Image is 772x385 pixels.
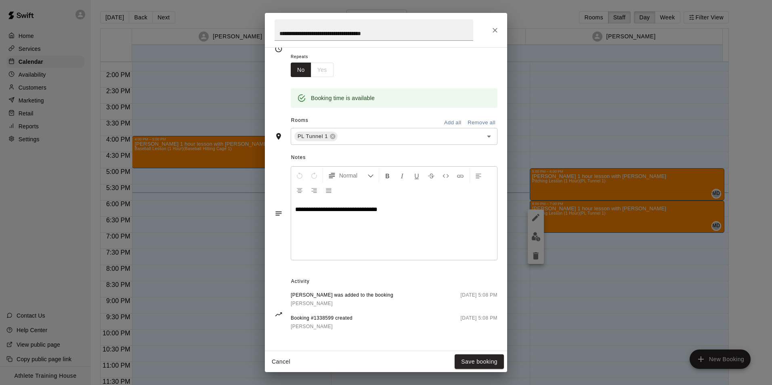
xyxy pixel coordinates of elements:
button: No [291,63,311,77]
button: Redo [307,168,321,183]
button: Insert Link [453,168,467,183]
button: Open [483,131,495,142]
span: [PERSON_NAME] [291,301,333,306]
span: [DATE] 5:08 PM [461,314,497,331]
button: Cancel [268,354,294,369]
span: Booking #1338599 created [291,314,352,322]
svg: Notes [275,209,283,218]
button: Formatting Options [325,168,377,183]
a: [PERSON_NAME] [291,322,352,331]
span: [DATE] 5:08 PM [461,291,497,308]
button: Format Italics [395,168,409,183]
span: PL Tunnel 1 [294,132,331,140]
button: Undo [293,168,306,183]
div: outlined button group [291,63,334,77]
div: Booking time is available [311,91,375,105]
span: Rooms [291,117,308,123]
svg: Rooms [275,132,283,140]
svg: Activity [275,310,283,318]
svg: Timing [275,45,283,53]
span: [PERSON_NAME] was added to the booking [291,291,393,299]
span: Repeats [291,52,340,63]
span: [PERSON_NAME] [291,324,333,329]
button: Justify Align [322,183,336,197]
a: [PERSON_NAME] [291,299,393,308]
button: Close [488,23,502,38]
span: Notes [291,151,497,164]
button: Format Bold [381,168,394,183]
button: Right Align [307,183,321,197]
span: Activity [291,275,497,288]
button: Format Strikethrough [424,168,438,183]
button: Left Align [472,168,485,183]
span: Normal [339,172,367,180]
button: Save booking [455,354,504,369]
button: Format Underline [410,168,424,183]
div: PL Tunnel 1 [294,132,338,141]
button: Insert Code [439,168,453,183]
button: Center Align [293,183,306,197]
button: Remove all [466,117,497,129]
button: Add all [440,117,466,129]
